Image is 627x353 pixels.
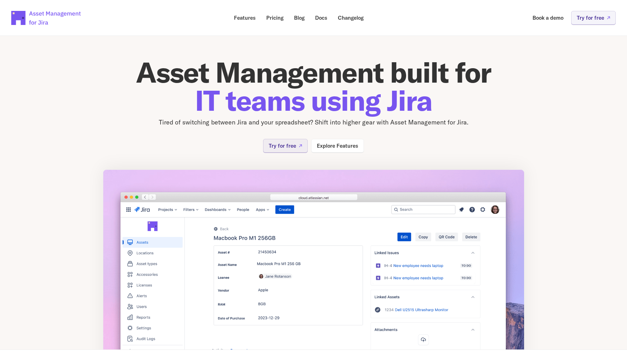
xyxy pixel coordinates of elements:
[234,15,256,20] p: Features
[310,11,332,25] a: Docs
[571,11,616,25] a: Try for free
[229,11,261,25] a: Features
[317,143,358,148] p: Explore Features
[289,11,309,25] a: Blog
[338,15,364,20] p: Changelog
[294,15,305,20] p: Blog
[533,15,563,20] p: Book a demo
[311,139,364,153] a: Explore Features
[577,15,604,20] p: Try for free
[528,11,568,25] a: Book a demo
[103,117,524,128] p: Tired of switching between Jira and your spreadsheet? Shift into higher gear with Asset Managemen...
[103,58,524,115] h1: Asset Management built for
[315,15,327,20] p: Docs
[263,139,308,153] a: Try for free
[195,83,432,118] span: IT teams using Jira
[266,15,283,20] p: Pricing
[261,11,288,25] a: Pricing
[269,143,296,148] p: Try for free
[333,11,368,25] a: Changelog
